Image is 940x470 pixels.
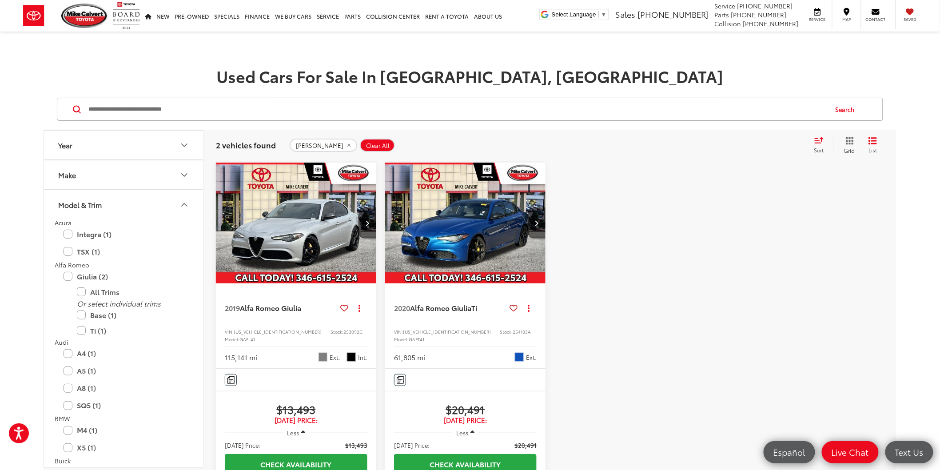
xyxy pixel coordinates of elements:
button: MakeMake [44,160,204,189]
span: dropdown dots [528,304,530,311]
span: VIN: [394,328,403,335]
label: Ti (1) [77,323,183,339]
span: dropdown dots [358,304,360,311]
span: $13,493 [225,402,367,416]
span: GAFT41 [409,336,424,343]
span: 2019 [225,303,240,313]
span: Audi [55,338,68,347]
div: Make [179,170,190,180]
a: Text Us [885,441,933,463]
span: Grid [844,147,855,154]
span: [DATE] Price: [225,441,260,450]
label: SQ5 (1) [64,398,183,413]
span: [US_VEHICLE_IDENTIFICATION_NUMBER] [403,328,491,335]
span: $20,491 [394,402,537,416]
span: [PHONE_NUMBER] [731,10,787,19]
div: Make [58,171,76,179]
div: 61,805 mi [394,352,425,362]
button: List View [862,136,884,154]
button: Actions [352,300,367,315]
span: Text Us [891,446,928,458]
span: $13,493 [345,441,367,450]
span: $20,491 [514,441,537,450]
span: Stock: [331,328,343,335]
span: Ext. [330,353,340,362]
span: Alfa Romeo Giulia [240,303,301,313]
button: Grid View [834,136,862,154]
span: Select Language [552,11,596,18]
button: Comments [225,374,237,386]
span: 2 vehicles found [216,139,276,150]
span: 253092C [343,328,362,335]
label: M4 (1) [64,422,183,438]
button: Actions [521,300,537,315]
span: Less [457,429,469,437]
a: Español [764,441,815,463]
span: GAFL41 [239,336,255,343]
span: Silverstone Gray [319,353,327,362]
span: 254183A [513,328,531,335]
span: Español [769,446,810,458]
span: Alfa Romeo [55,260,89,269]
a: 2019 Alfa Romeo Giulia2019 Alfa Romeo Giulia2019 Alfa Romeo Giulia2019 Alfa Romeo Giulia [215,163,377,283]
span: Sort [814,146,824,154]
span: Service [715,1,736,10]
div: Year [179,140,190,151]
img: Mike Calvert Toyota [61,4,108,28]
form: Search by Make, Model, or Keyword [88,99,827,120]
a: Select Language​ [552,11,607,18]
img: 2019 Alfa Romeo Giulia [215,163,377,284]
span: VIN: [225,328,234,335]
span: Stock: [500,328,513,335]
button: Clear All [360,139,395,152]
span: Collision [715,19,741,28]
span: ​ [598,11,599,18]
a: Live Chat [822,441,879,463]
label: TSX (1) [64,244,183,259]
span: Buick [55,456,71,465]
button: Model & TrimModel & Trim [44,190,204,219]
span: Map [837,16,856,22]
span: Model: [225,336,239,343]
span: Less [287,429,299,437]
span: Black [347,353,356,362]
span: Sales [615,8,635,20]
a: 2020 Alfa Romeo Giulia Ti2020 Alfa Romeo Giulia Ti2020 Alfa Romeo Giulia Ti2020 Alfa Romeo Giulia Ti [385,163,546,283]
button: remove Giulia [290,139,357,152]
span: Acura [55,218,72,227]
span: Parts [715,10,729,19]
a: 2019Alfa Romeo Giulia [225,303,337,313]
span: [PHONE_NUMBER] [737,1,793,10]
i: Or select individual trims [77,298,161,308]
label: A4 (1) [64,346,183,361]
span: [PHONE_NUMBER] [637,8,709,20]
label: Integra (1) [64,227,183,242]
a: 2020Alfa Romeo GiuliaTi [394,303,506,313]
button: Comments [394,374,406,386]
label: Base (1) [77,307,183,323]
button: Select sort value [810,136,834,154]
span: Model: [394,336,409,343]
label: Giulia (2) [64,269,183,284]
span: Clear All [366,142,390,149]
div: 2020 Alfa Romeo Giulia Ti 0 [385,163,546,283]
div: Model & Trim [179,199,190,210]
span: ▼ [601,11,607,18]
label: All Trims [77,284,183,300]
span: [DATE] Price: [225,416,367,425]
button: Search [827,98,868,120]
button: Less [452,425,479,441]
span: Int. [358,353,367,362]
span: [PHONE_NUMBER] [743,19,799,28]
label: A5 (1) [64,363,183,378]
button: YearYear [44,131,204,159]
div: 115,141 mi [225,352,257,362]
label: A8 (1) [64,380,183,396]
span: [DATE] Price: [394,416,537,425]
span: Contact [866,16,886,22]
button: Next image [528,207,546,239]
label: X5 (1) [64,440,183,455]
span: [PERSON_NAME] [296,142,343,149]
img: 2020 Alfa Romeo Giulia Ti [385,163,546,284]
div: Year [58,141,72,149]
